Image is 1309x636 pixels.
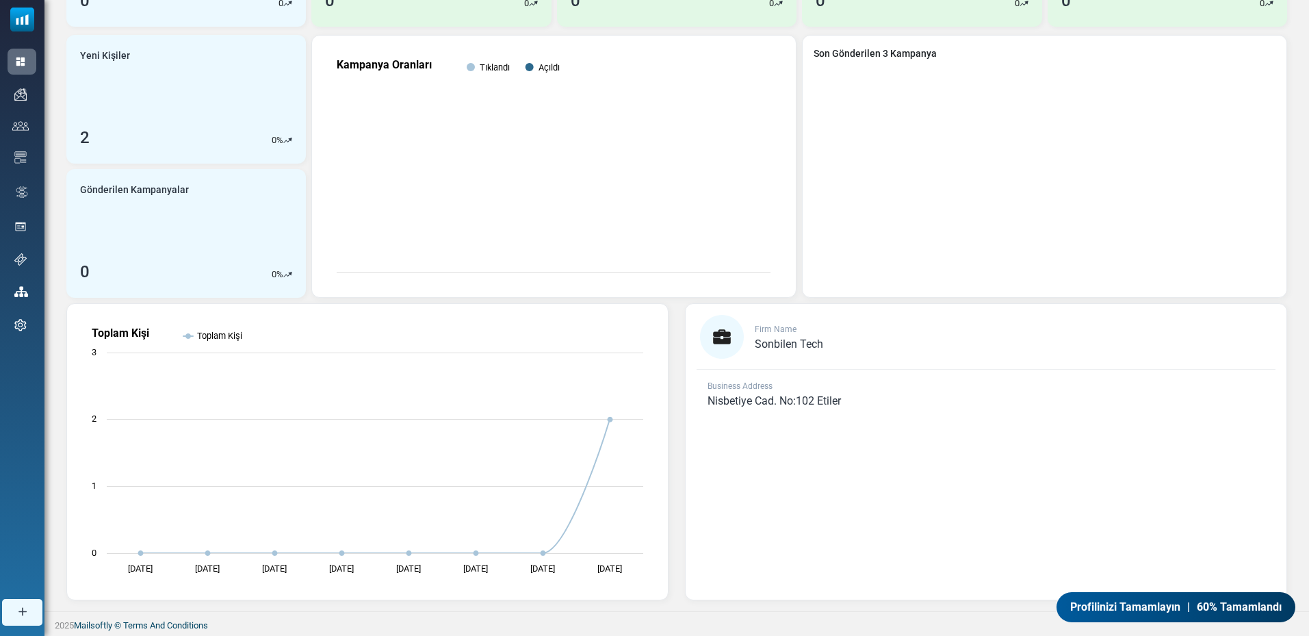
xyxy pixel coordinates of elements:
text: [DATE] [262,563,287,574]
img: mailsoftly_icon_blue_white.svg [10,8,34,31]
div: 0 [80,259,90,284]
p: 0 [272,133,276,147]
img: settings-icon.svg [14,319,27,331]
text: 1 [92,481,96,491]
text: 3 [92,347,96,357]
a: Yeni Kişiler 2 0% [66,35,306,164]
span: Firm Name [755,325,796,334]
text: [DATE] [128,563,153,574]
a: Terms And Conditions [123,620,208,631]
span: translation missing: tr.layouts.footer.terms_and_conditions [123,620,208,631]
span: | [1188,599,1191,616]
svg: Kampanya Oranları [323,47,784,286]
div: % [272,133,292,147]
span: Nisbetiye Cad. No:102 Etiler [708,394,841,407]
text: 0 [92,548,96,558]
a: Mailsoftly © [74,620,121,631]
a: Sonbilen Tech [755,339,823,350]
text: [DATE] [530,563,555,574]
text: Toplam Kişi [197,331,242,341]
text: [DATE] [396,563,421,574]
a: Son Gönderilen 3 Kampanya [814,47,1275,61]
text: [DATE] [329,563,354,574]
img: landing_pages.svg [14,220,27,233]
p: 0 [272,268,276,281]
img: contacts-icon.svg [12,121,29,131]
div: % [272,268,292,281]
text: Açıldı [539,62,560,73]
text: Tıklandı [480,62,510,73]
a: Profilinizi Tamamlayın | 60% Tamamlandı [1053,592,1299,622]
text: [DATE] [463,563,488,574]
div: 2 [80,125,90,150]
img: campaigns-icon.png [14,88,27,101]
span: Business Address [708,381,773,391]
text: [DATE] [597,563,622,574]
text: Toplam Kişi [92,327,149,340]
img: support-icon.svg [14,253,27,266]
span: Profilinizi Tamamlayın [1067,599,1180,616]
img: dashboard-icon-active.svg [14,55,27,68]
svg: Toplam Kişi [78,315,657,589]
footer: 2025 [44,611,1309,636]
text: [DATE] [195,563,220,574]
text: Kampanya Oranları [337,58,432,71]
text: 2 [92,414,96,424]
span: 60% Tamamlandı [1197,599,1285,616]
span: Sonbilen Tech [755,338,823,351]
img: workflow.svg [14,184,29,200]
span: Gönderilen Kampanyalar [80,183,189,197]
img: email-templates-icon.svg [14,151,27,164]
span: Yeni Kişiler [80,49,130,63]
